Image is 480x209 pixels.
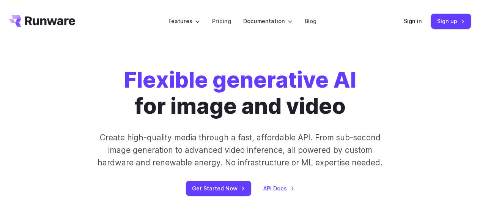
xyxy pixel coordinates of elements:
[168,17,200,25] label: Features
[186,181,251,196] a: Get Started Now
[404,17,422,25] a: Sign in
[212,17,231,25] a: Pricing
[9,15,75,27] a: Go to /
[263,184,294,193] a: API Docs
[124,66,356,93] strong: Flexible generative AI
[124,67,356,119] h1: for image and video
[243,17,293,25] label: Documentation
[431,14,471,28] a: Sign up
[305,17,316,25] a: Blog
[92,131,388,169] p: Create high-quality media through a fast, affordable API. From sub-second image generation to adv...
